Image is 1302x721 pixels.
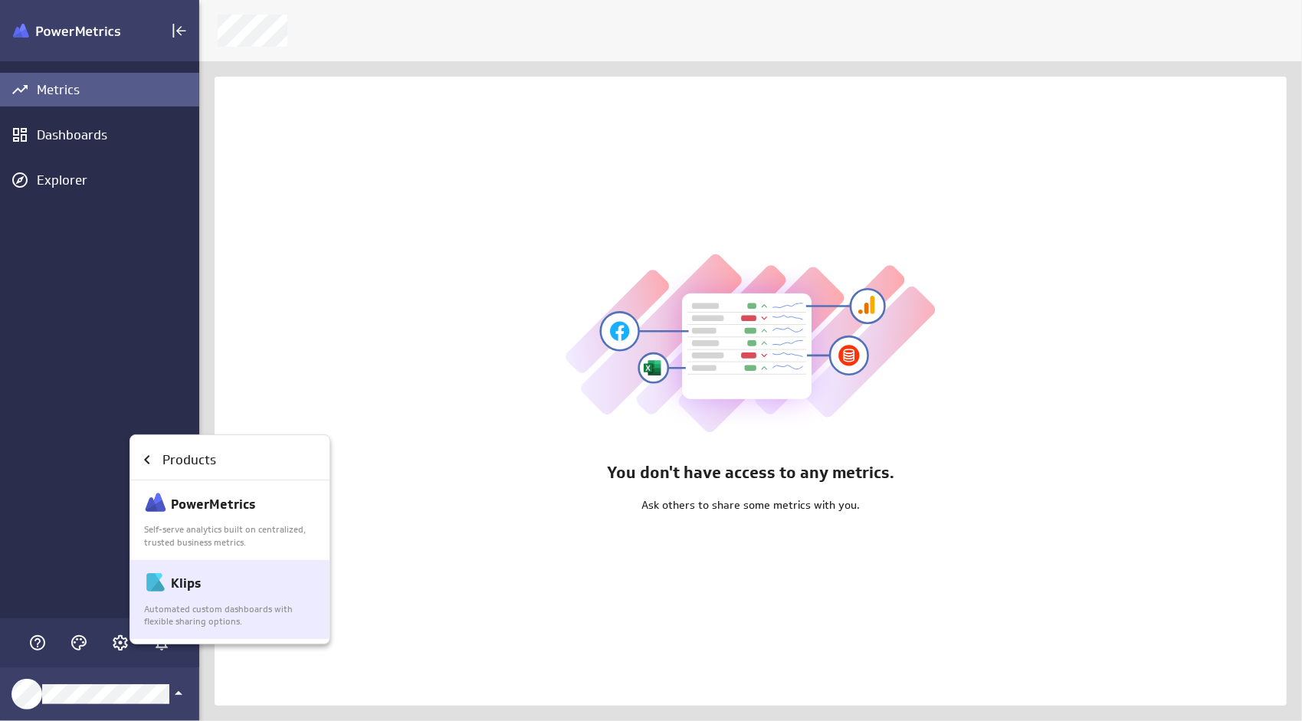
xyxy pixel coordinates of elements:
p: Klips [171,574,201,593]
p: PowerMetrics [171,495,255,514]
p: Self-serve analytics built on centralized, trusted business metrics. [144,523,317,549]
p: Products [162,451,216,470]
p: Automated custom dashboards with flexible sharing options. [144,603,317,629]
div: Klips [144,571,317,628]
div: PowerMetrics [144,491,317,549]
div: Products [130,440,330,480]
div: Klips [130,560,330,639]
div: PowerMetrics [130,480,330,559]
img: power-metrics.svg [144,491,167,514]
img: klips.svg [144,571,167,594]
